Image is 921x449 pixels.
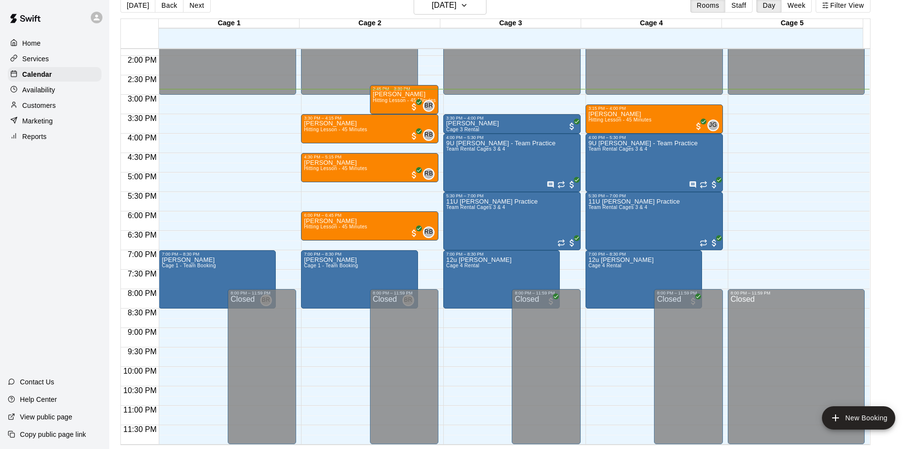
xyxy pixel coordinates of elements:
[424,169,433,179] span: RB
[301,153,438,182] div: 4:30 PM – 5:15 PM: Maverick Gray
[125,250,159,259] span: 7:00 PM
[446,193,578,198] div: 5:30 PM – 7:00 PM
[8,83,101,97] a: Availability
[8,36,101,51] a: Home
[8,52,101,66] a: Services
[423,226,435,238] div: Rafael Betances
[304,155,435,159] div: 4:30 PM – 5:15 PM
[125,328,159,336] span: 9:00 PM
[711,120,719,131] span: Jesse Gassman
[446,146,505,152] span: Team Rental Cages 3 & 4
[446,135,578,140] div: 4:00 PM – 5:30 PM
[700,181,707,189] span: Recurring event
[125,114,159,122] span: 3:30 PM
[588,263,621,268] span: Cage 4 Rental
[125,134,159,142] span: 4:00 PM
[427,100,435,112] span: Billy Jack Ryan
[373,291,435,295] div: 8:00 PM – 11:59 PM
[125,173,159,181] span: 5:00 PM
[409,170,419,180] span: All customers have paid
[586,250,702,309] div: 7:00 PM – 8:30 PM: 12u Connors
[20,377,54,387] p: Contact Us
[125,231,159,239] span: 6:30 PM
[125,211,159,220] span: 6:00 PM
[162,263,216,268] span: Cage 1 - Team Booking
[446,205,505,210] span: Team Rental Cages 3 & 4
[125,192,159,200] span: 5:30 PM
[22,69,52,79] p: Calendar
[700,239,707,247] span: Recurring event
[728,289,865,444] div: 8:00 PM – 11:59 PM: Closed
[424,130,433,140] span: RB
[301,114,438,143] div: 3:30 PM – 4:15 PM: Nicholas Monahan
[8,129,101,144] a: Reports
[567,180,577,190] span: All customers have paid
[709,121,717,130] span: JG
[409,102,419,112] span: All customers have paid
[231,291,293,295] div: 8:00 PM – 11:59 PM
[228,289,296,444] div: 8:00 PM – 11:59 PM: Closed
[654,289,722,444] div: 8:00 PM – 11:59 PM: Closed
[822,406,895,430] button: add
[588,205,648,210] span: Team Rental Cages 3 & 4
[588,106,720,111] div: 3:15 PM – 4:00 PM
[588,135,720,140] div: 4:00 PM – 5:30 PM
[301,211,438,241] div: 6:00 PM – 6:45 PM: Jack Leh
[304,127,367,132] span: Hitting Lesson - 45 Minutes
[586,104,723,134] div: 3:15 PM – 4:00 PM: Jenni Marshall
[657,291,720,295] div: 8:00 PM – 11:59 PM
[446,116,578,121] div: 3:30 PM – 4:00 PM
[370,85,438,114] div: 2:45 PM – 3:30 PM: Landon Borenstein
[567,121,577,131] span: All customers have paid
[304,263,358,268] span: Cage 1 - Team Booking
[304,166,367,171] span: Hitting Lesson - 45 Minutes
[423,168,435,180] div: Rafael Betances
[125,153,159,161] span: 4:30 PM
[515,291,577,295] div: 8:00 PM – 11:59 PM
[731,291,862,295] div: 8:00 PM – 11:59 PM
[709,180,719,190] span: All customers have paid
[424,101,433,111] span: BR
[588,193,720,198] div: 5:30 PM – 7:00 PM
[424,227,433,237] span: RB
[20,430,86,439] p: Copy public page link
[707,120,719,131] div: Jesse Gassman
[121,425,159,433] span: 11:30 PM
[370,289,438,444] div: 8:00 PM – 11:59 PM: Closed
[515,295,577,448] div: Closed
[22,132,47,141] p: Reports
[586,192,723,250] div: 5:30 PM – 7:00 PM: 11U Mendy Practice
[427,129,435,141] span: Rafael Betances
[8,67,101,82] a: Calendar
[688,296,698,306] span: All customers have paid
[22,101,56,110] p: Customers
[121,406,159,414] span: 11:00 PM
[301,250,418,309] div: 7:00 PM – 8:30 PM: ryan
[423,100,435,112] div: Billy Jack Ryan
[125,270,159,278] span: 7:30 PM
[443,114,581,134] div: 3:30 PM – 4:00 PM: Kaden Gustafson
[446,127,479,132] span: Cage 3 Rental
[446,263,479,268] span: Cage 4 Rental
[121,386,159,395] span: 10:30 PM
[581,19,722,28] div: Cage 4
[8,114,101,128] a: Marketing
[557,181,565,189] span: Recurring event
[20,412,72,422] p: View public page
[125,56,159,64] span: 2:00 PM
[8,98,101,113] a: Customers
[588,117,652,122] span: Hitting Lesson - 45 Minutes
[588,146,648,152] span: Team Rental Cages 3 & 4
[300,19,440,28] div: Cage 2
[22,85,55,95] p: Availability
[443,134,581,192] div: 4:00 PM – 5:30 PM: 9U Mendy - Team Practice
[443,192,581,250] div: 5:30 PM – 7:00 PM: 11U Mendy Practice
[20,395,57,404] p: Help Center
[373,98,436,103] span: Hitting Lesson - 45 Minutes
[409,228,419,238] span: All customers have paid
[162,252,272,257] div: 7:00 PM – 8:30 PM
[373,86,435,91] div: 2:45 PM – 3:30 PM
